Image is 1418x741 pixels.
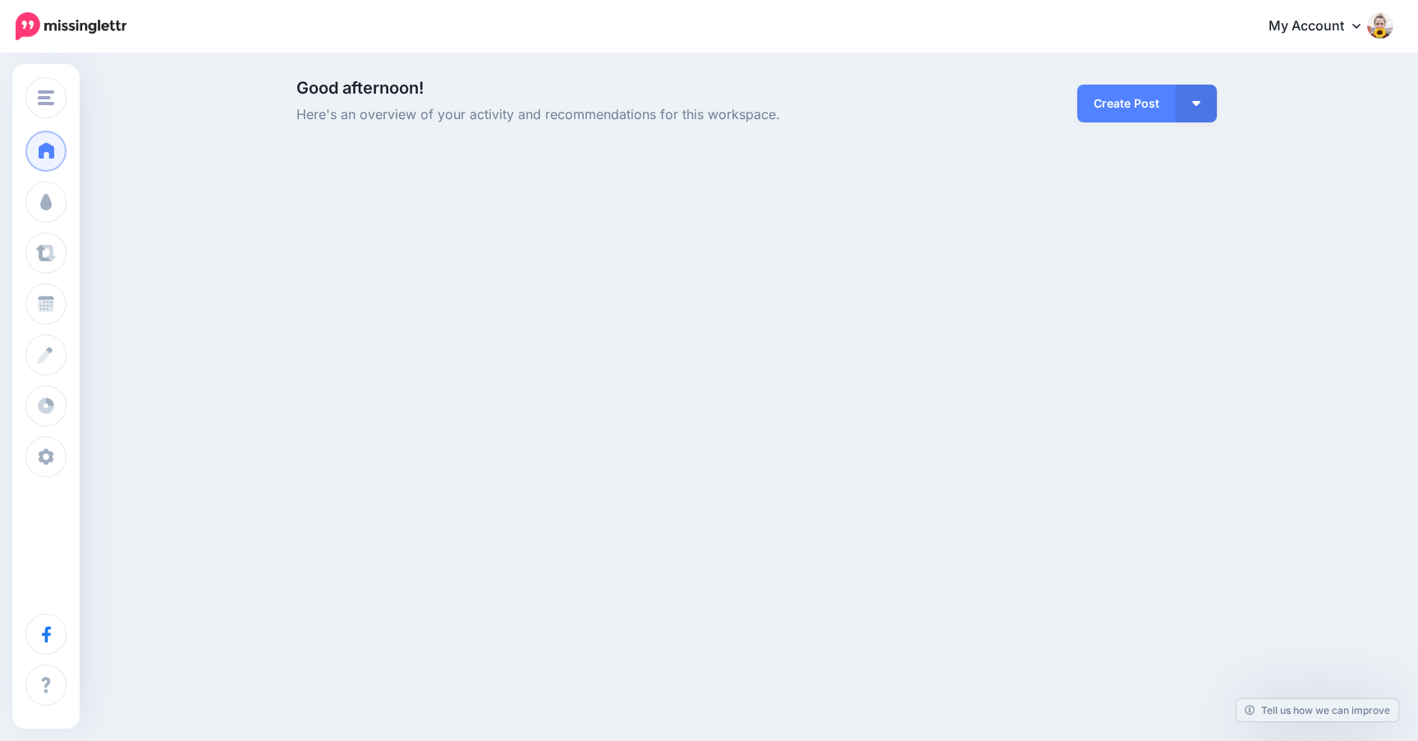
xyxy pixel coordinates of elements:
a: Tell us how we can improve [1237,699,1398,721]
span: Here's an overview of your activity and recommendations for this workspace. [296,104,902,126]
a: Create Post [1077,85,1176,122]
img: Missinglettr [16,12,126,40]
span: Good afternoon! [296,78,424,98]
img: menu.png [38,90,54,105]
a: My Account [1252,7,1393,47]
img: arrow-down-white.png [1192,101,1200,106]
